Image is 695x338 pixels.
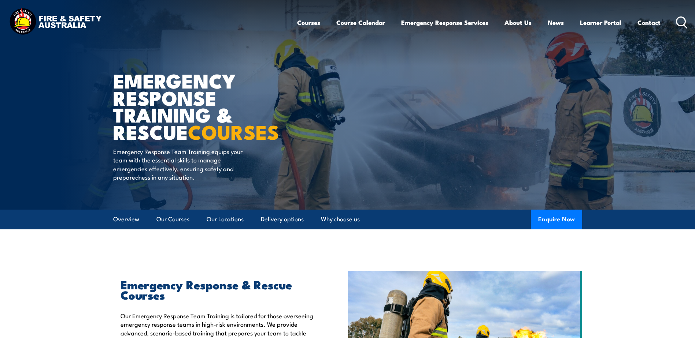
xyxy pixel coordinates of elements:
[297,13,320,32] a: Courses
[336,13,385,32] a: Course Calendar
[531,210,582,229] button: Enquire Now
[207,210,244,229] a: Our Locations
[156,210,189,229] a: Our Courses
[321,210,360,229] a: Why choose us
[548,13,564,32] a: News
[504,13,532,32] a: About Us
[121,279,314,300] h2: Emergency Response & Rescue Courses
[113,72,294,140] h1: Emergency Response Training & Rescue
[188,116,279,146] strong: COURSES
[401,13,488,32] a: Emergency Response Services
[113,147,247,181] p: Emergency Response Team Training equips your team with the essential skills to manage emergencies...
[113,210,139,229] a: Overview
[261,210,304,229] a: Delivery options
[637,13,661,32] a: Contact
[580,13,621,32] a: Learner Portal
